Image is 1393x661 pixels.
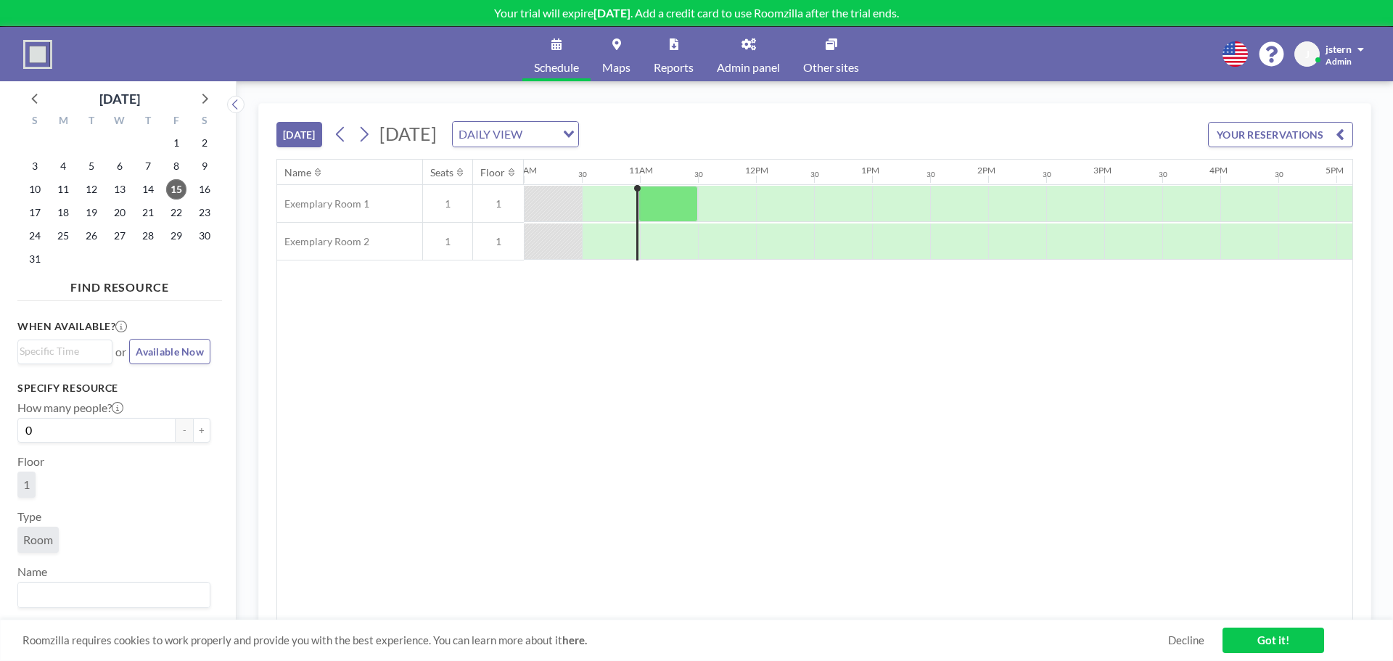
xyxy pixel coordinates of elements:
span: Wednesday, August 27, 2025 [110,226,130,246]
span: Tuesday, August 12, 2025 [81,179,102,200]
div: Name [284,166,311,179]
span: 1 [23,477,30,492]
span: Room [23,533,53,547]
div: Search for option [18,583,210,607]
span: Thursday, August 14, 2025 [138,179,158,200]
span: Maps [602,62,630,73]
div: 5PM [1326,165,1344,176]
input: Search for option [20,586,202,604]
button: [DATE] [276,122,322,147]
div: 4PM [1209,165,1228,176]
div: F [162,112,190,131]
div: 11AM [629,165,653,176]
div: 2PM [977,165,995,176]
span: Saturday, August 30, 2025 [194,226,215,246]
span: Monday, August 4, 2025 [53,156,73,176]
div: Search for option [18,340,112,362]
span: Sunday, August 3, 2025 [25,156,45,176]
span: Roomzilla requires cookies to work properly and provide you with the best experience. You can lea... [22,633,1168,647]
span: Tuesday, August 26, 2025 [81,226,102,246]
span: Sunday, August 10, 2025 [25,179,45,200]
button: - [176,418,193,443]
span: [DATE] [379,123,437,144]
a: Decline [1168,633,1204,647]
span: J [1305,48,1310,61]
span: 1 [473,197,524,210]
span: Thursday, August 7, 2025 [138,156,158,176]
span: Exemplary Room 1 [277,197,369,210]
span: Saturday, August 23, 2025 [194,202,215,223]
span: Sunday, August 24, 2025 [25,226,45,246]
a: Admin panel [705,27,792,81]
span: Reports [654,62,694,73]
span: Monday, August 25, 2025 [53,226,73,246]
span: Sunday, August 31, 2025 [25,249,45,269]
div: T [133,112,162,131]
div: 3PM [1093,165,1111,176]
span: Tuesday, August 5, 2025 [81,156,102,176]
span: Sunday, August 17, 2025 [25,202,45,223]
button: + [193,418,210,443]
div: 30 [578,170,587,179]
span: Wednesday, August 20, 2025 [110,202,130,223]
span: Admin panel [717,62,780,73]
span: jstern [1326,43,1352,55]
a: Got it! [1223,628,1324,653]
div: 30 [694,170,703,179]
span: Saturday, August 16, 2025 [194,179,215,200]
span: Tuesday, August 19, 2025 [81,202,102,223]
span: Thursday, August 21, 2025 [138,202,158,223]
img: organization-logo [23,40,52,69]
div: 1PM [861,165,879,176]
a: Other sites [792,27,871,81]
div: 10AM [513,165,537,176]
label: Type [17,509,41,524]
label: Name [17,564,47,579]
span: Saturday, August 2, 2025 [194,133,215,153]
div: 30 [810,170,819,179]
div: 30 [1159,170,1167,179]
span: Schedule [534,62,579,73]
div: [DATE] [99,89,140,109]
span: 1 [473,235,524,248]
span: Friday, August 8, 2025 [166,156,186,176]
span: Saturday, August 9, 2025 [194,156,215,176]
span: Other sites [803,62,859,73]
div: Floor [480,166,505,179]
div: 30 [926,170,935,179]
span: Admin [1326,56,1352,67]
div: M [49,112,78,131]
label: How many people? [17,401,123,415]
h4: FIND RESOURCE [17,274,222,295]
div: 30 [1043,170,1051,179]
div: T [78,112,106,131]
span: Exemplary Room 2 [277,235,369,248]
span: Thursday, August 28, 2025 [138,226,158,246]
a: Schedule [522,27,591,81]
span: DAILY VIEW [456,125,525,144]
input: Search for option [20,343,104,359]
span: 1 [423,235,472,248]
div: Seats [430,166,453,179]
span: Wednesday, August 13, 2025 [110,179,130,200]
span: Monday, August 18, 2025 [53,202,73,223]
h3: Specify resource [17,382,210,395]
b: [DATE] [593,6,630,20]
div: S [190,112,218,131]
button: Available Now [129,339,210,364]
span: 1 [423,197,472,210]
label: Floor [17,454,44,469]
span: Friday, August 22, 2025 [166,202,186,223]
span: Friday, August 29, 2025 [166,226,186,246]
span: Friday, August 15, 2025 [166,179,186,200]
input: Search for option [527,125,554,144]
div: W [106,112,134,131]
a: Maps [591,27,642,81]
a: here. [562,633,587,646]
span: Available Now [136,345,204,358]
div: 30 [1275,170,1283,179]
button: YOUR RESERVATIONS [1208,122,1353,147]
span: Monday, August 11, 2025 [53,179,73,200]
div: S [21,112,49,131]
a: Reports [642,27,705,81]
